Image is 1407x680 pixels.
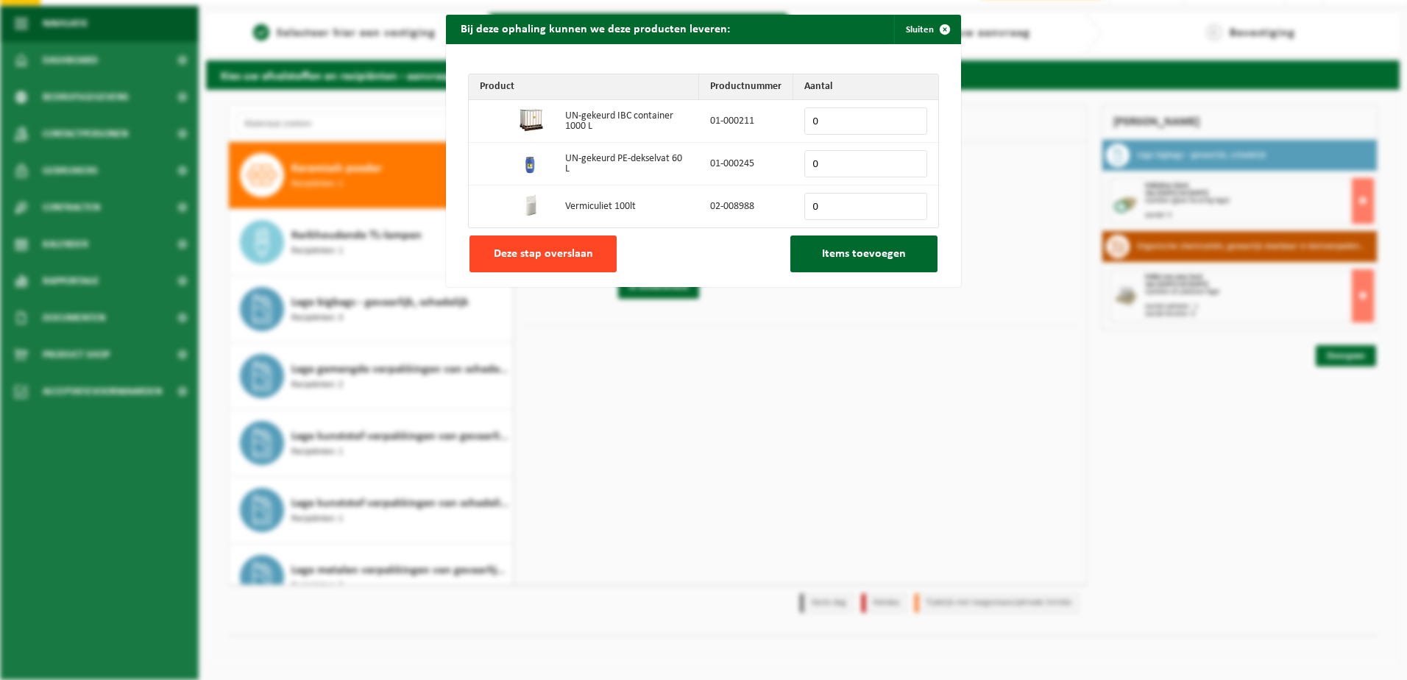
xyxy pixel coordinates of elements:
[554,185,699,227] td: Vermiculiet 100lt
[446,15,745,43] h2: Bij deze ophaling kunnen we deze producten leveren:
[699,74,793,100] th: Productnummer
[520,151,543,174] img: 01-000245
[554,143,699,185] td: UN-gekeurd PE-dekselvat 60 L
[699,100,793,143] td: 01-000211
[520,194,543,217] img: 02-008988
[494,248,593,260] span: Deze stap overslaan
[469,235,617,272] button: Deze stap overslaan
[699,143,793,185] td: 01-000245
[520,108,543,132] img: 01-000211
[822,248,906,260] span: Items toevoegen
[469,74,699,100] th: Product
[699,185,793,227] td: 02-008988
[790,235,938,272] button: Items toevoegen
[793,74,938,100] th: Aantal
[554,100,699,143] td: UN-gekeurd IBC container 1000 L
[894,15,960,44] button: Sluiten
